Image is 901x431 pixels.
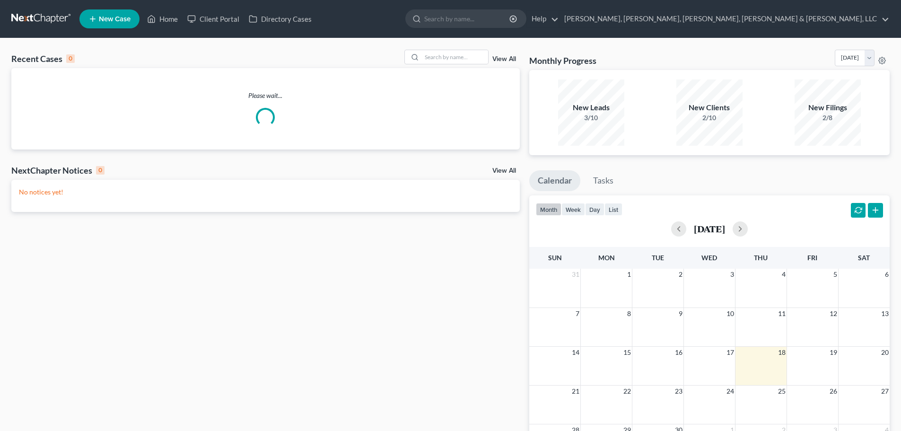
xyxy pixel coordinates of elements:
span: Sun [548,254,562,262]
button: week [561,203,585,216]
span: 16 [674,347,683,358]
a: Home [142,10,183,27]
span: 26 [829,386,838,397]
span: Thu [754,254,768,262]
button: list [604,203,622,216]
a: Help [527,10,559,27]
span: Tue [652,254,664,262]
span: Sat [858,254,870,262]
span: 7 [575,308,580,319]
span: 13 [880,308,890,319]
div: 0 [66,54,75,63]
span: 11 [777,308,787,319]
div: New Filings [795,102,861,113]
div: 0 [96,166,105,175]
span: 6 [884,269,890,280]
div: Recent Cases [11,53,75,64]
span: 24 [726,386,735,397]
p: Please wait... [11,91,520,100]
div: 3/10 [558,113,624,123]
span: 20 [880,347,890,358]
span: 17 [726,347,735,358]
h2: [DATE] [694,224,725,234]
span: 23 [674,386,683,397]
span: 4 [781,269,787,280]
a: Calendar [529,170,580,191]
span: 31 [571,269,580,280]
span: 10 [726,308,735,319]
span: 9 [678,308,683,319]
input: Search by name... [422,50,488,64]
span: New Case [99,16,131,23]
span: Wed [701,254,717,262]
span: 3 [729,269,735,280]
span: 18 [777,347,787,358]
div: New Leads [558,102,624,113]
span: 1 [626,269,632,280]
span: 21 [571,386,580,397]
input: Search by name... [424,10,511,27]
span: 15 [622,347,632,358]
span: 27 [880,386,890,397]
a: [PERSON_NAME], [PERSON_NAME], [PERSON_NAME], [PERSON_NAME] & [PERSON_NAME], LLC [560,10,889,27]
span: Fri [807,254,817,262]
div: NextChapter Notices [11,165,105,176]
span: 5 [832,269,838,280]
button: day [585,203,604,216]
h3: Monthly Progress [529,55,596,66]
div: New Clients [676,102,743,113]
span: 8 [626,308,632,319]
span: 2 [678,269,683,280]
a: View All [492,56,516,62]
button: month [536,203,561,216]
div: 2/10 [676,113,743,123]
a: View All [492,167,516,174]
span: 19 [829,347,838,358]
span: 25 [777,386,787,397]
span: 14 [571,347,580,358]
span: 12 [829,308,838,319]
a: Directory Cases [244,10,316,27]
a: Client Portal [183,10,244,27]
p: No notices yet! [19,187,512,197]
span: Mon [598,254,615,262]
div: 2/8 [795,113,861,123]
span: 22 [622,386,632,397]
a: Tasks [585,170,622,191]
